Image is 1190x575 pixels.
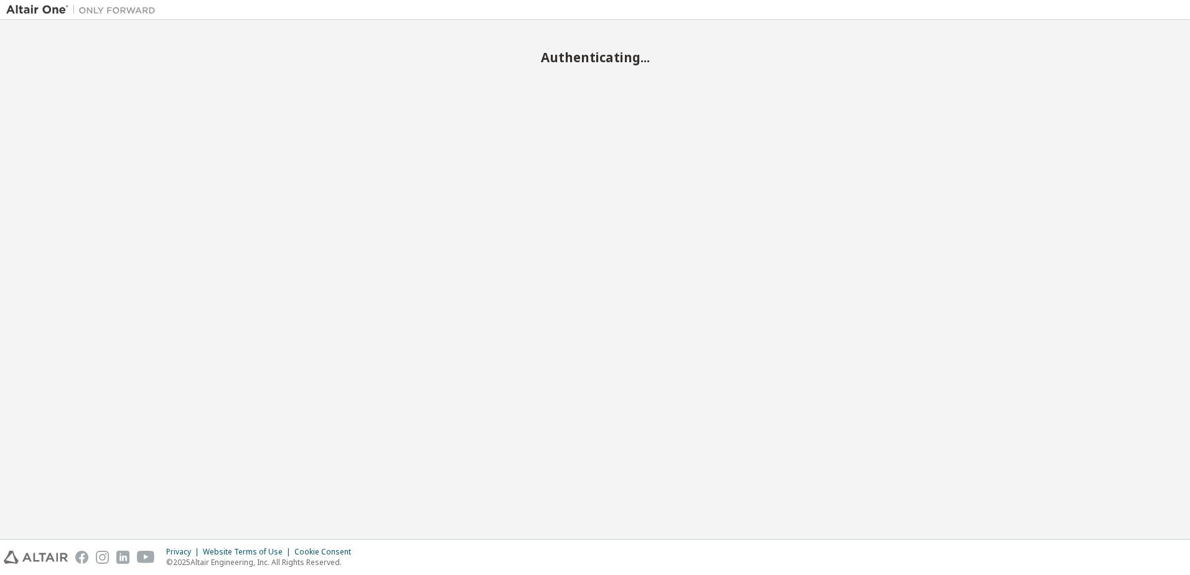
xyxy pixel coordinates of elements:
[6,4,162,16] img: Altair One
[4,551,68,564] img: altair_logo.svg
[166,557,358,568] p: © 2025 Altair Engineering, Inc. All Rights Reserved.
[166,547,203,557] div: Privacy
[6,49,1184,65] h2: Authenticating...
[116,551,129,564] img: linkedin.svg
[294,547,358,557] div: Cookie Consent
[96,551,109,564] img: instagram.svg
[75,551,88,564] img: facebook.svg
[137,551,155,564] img: youtube.svg
[203,547,294,557] div: Website Terms of Use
